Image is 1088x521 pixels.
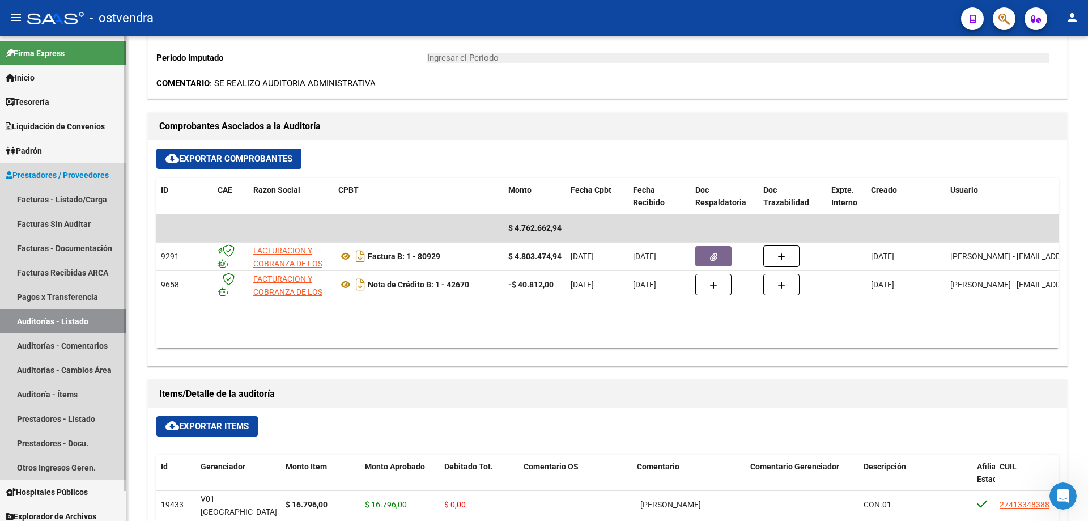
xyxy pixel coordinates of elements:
[334,178,504,215] datatable-header-cell: CPBT
[165,421,249,431] span: Exportar Items
[508,185,532,194] span: Monto
[365,462,425,471] span: Monto Aprobado
[253,274,322,322] span: FACTURACION Y COBRANZA DE LOS EFECTORES PUBLICOS S.E.
[864,462,906,471] span: Descripción
[633,185,665,207] span: Fecha Recibido
[6,145,42,157] span: Padrón
[519,455,632,505] datatable-header-cell: Comentario OS
[864,500,891,509] span: CON.01
[566,178,628,215] datatable-header-cell: Fecha Cpbt
[859,455,972,505] datatable-header-cell: Descripción
[159,117,1056,135] h1: Comprobantes Asociados a la Auditoría
[6,96,49,108] span: Tesorería
[156,78,210,88] strong: COMENTARIO
[633,280,656,289] span: [DATE]
[871,280,894,289] span: [DATE]
[628,178,691,215] datatable-header-cell: Fecha Recibido
[977,462,1005,484] span: Afiliado Estado
[444,500,466,509] span: $ 0,00
[508,223,562,232] span: $ 4.762.662,94
[161,500,184,509] span: 19433
[156,416,258,437] button: Exportar Items
[161,462,168,471] span: Id
[1065,11,1079,24] mat-icon: person
[1000,462,1017,471] span: CUIL
[508,252,562,261] strong: $ 4.803.474,94
[368,252,440,261] strong: Factura B: 1 - 80929
[6,169,109,181] span: Prestadores / Proveedores
[353,276,368,294] i: Descargar documento
[90,6,154,31] span: - ostvendra
[504,178,566,215] datatable-header-cell: Monto
[218,185,232,194] span: CAE
[571,252,594,261] span: [DATE]
[571,185,611,194] span: Fecha Cpbt
[161,280,179,289] span: 9658
[871,185,897,194] span: Creado
[353,247,368,265] i: Descargar documento
[637,462,679,471] span: Comentario
[365,500,407,509] span: $ 16.796,00
[632,455,746,505] datatable-header-cell: Comentario
[9,11,23,24] mat-icon: menu
[1000,500,1049,509] span: 27413348388
[972,455,995,505] datatable-header-cell: Afiliado Estado
[508,280,554,289] strong: -$ 40.812,00
[156,455,196,505] datatable-header-cell: Id
[640,500,701,509] span: [PERSON_NAME]
[6,47,65,60] span: Firma Express
[165,419,179,433] mat-icon: cloud_download
[746,455,859,505] datatable-header-cell: Comentario Gerenciador
[196,455,281,505] datatable-header-cell: Gerenciador
[866,178,946,215] datatable-header-cell: Creado
[253,246,322,294] span: FACTURACION Y COBRANZA DE LOS EFECTORES PUBLICOS S.E.
[159,385,1056,403] h1: Items/Detalle de la auditoría
[156,78,376,88] span: : SE REALIZO AUDITORIA ADMINISTRATIVA
[6,486,88,498] span: Hospitales Públicos
[444,462,493,471] span: Debitado Tot.
[759,178,827,215] datatable-header-cell: Doc Trazabilidad
[156,178,213,215] datatable-header-cell: ID
[286,500,328,509] strong: $ 16.796,00
[165,151,179,165] mat-icon: cloud_download
[201,494,277,516] span: V01 - [GEOGRAPHIC_DATA]
[6,71,35,84] span: Inicio
[156,149,301,169] button: Exportar Comprobantes
[871,252,894,261] span: [DATE]
[571,280,594,289] span: [DATE]
[253,185,300,194] span: Razon Social
[201,462,245,471] span: Gerenciador
[440,455,519,505] datatable-header-cell: Debitado Tot.
[156,52,427,64] p: Periodo Imputado
[368,280,469,289] strong: Nota de Crédito B: 1 - 42670
[524,462,579,471] span: Comentario OS
[763,185,809,207] span: Doc Trazabilidad
[827,178,866,215] datatable-header-cell: Expte. Interno
[161,252,179,261] span: 9291
[633,252,656,261] span: [DATE]
[360,455,440,505] datatable-header-cell: Monto Aprobado
[165,154,292,164] span: Exportar Comprobantes
[750,462,839,471] span: Comentario Gerenciador
[249,178,334,215] datatable-header-cell: Razon Social
[6,120,105,133] span: Liquidación de Convenios
[286,462,327,471] span: Monto Item
[995,455,1057,505] datatable-header-cell: CUIL
[691,178,759,215] datatable-header-cell: Doc Respaldatoria
[281,455,360,505] datatable-header-cell: Monto Item
[338,185,359,194] span: CPBT
[831,185,857,207] span: Expte. Interno
[695,185,746,207] span: Doc Respaldatoria
[161,185,168,194] span: ID
[1049,482,1077,510] iframe: Intercom live chat
[950,185,978,194] span: Usuario
[213,178,249,215] datatable-header-cell: CAE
